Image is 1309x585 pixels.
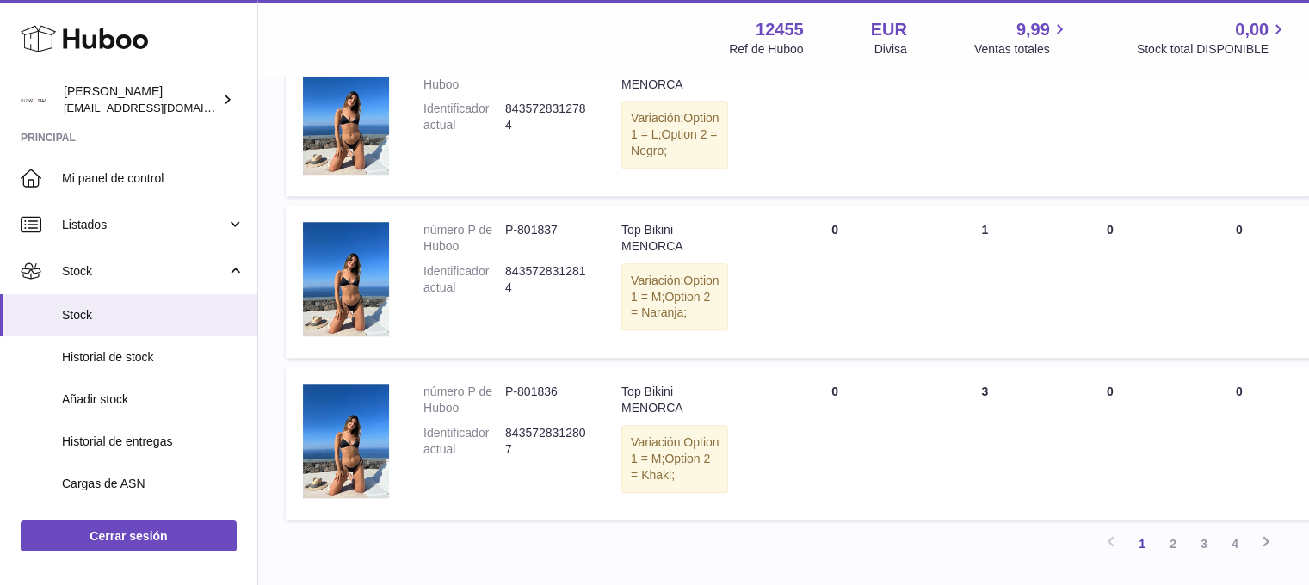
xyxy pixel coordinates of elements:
[21,87,46,113] img: pedidos@glowrias.com
[505,263,587,296] dd: 8435728312814
[505,384,587,416] dd: P-801836
[1158,528,1189,559] a: 2
[756,18,804,41] strong: 12455
[924,43,1046,196] td: 18
[1137,18,1288,58] a: 0,00 Stock total DISPONIBLE
[924,366,1046,520] td: 3
[1046,205,1175,358] td: 0
[924,205,1046,358] td: 1
[621,101,728,169] div: Variación:
[62,307,244,323] span: Stock
[423,425,505,458] dt: Identificador actual
[62,476,244,492] span: Cargas de ASN
[1235,18,1269,41] span: 0,00
[64,101,253,114] span: [EMAIL_ADDRESS][DOMAIN_NAME]
[423,384,505,416] dt: número P de Huboo
[423,60,505,93] dt: número P de Huboo
[745,366,923,520] td: 0
[631,435,719,465] span: Option 1 = M;
[631,452,710,482] span: Option 2 = Khaki;
[1046,366,1175,520] td: 0
[621,263,728,331] div: Variación:
[423,222,505,255] dt: número P de Huboo
[1219,528,1250,559] a: 4
[505,425,587,458] dd: 8435728312807
[62,434,244,450] span: Historial de entregas
[974,18,1070,58] a: 9,99 Ventas totales
[1016,18,1050,41] span: 9,99
[303,222,389,336] img: product image
[745,43,923,196] td: 0
[621,60,728,93] div: Top Bikini MENORCA
[871,18,907,41] strong: EUR
[62,263,226,280] span: Stock
[62,391,244,408] span: Añadir stock
[62,349,244,366] span: Historial de stock
[1046,43,1175,196] td: 0
[1189,528,1219,559] a: 3
[21,520,237,551] a: Cerrar sesión
[974,41,1070,58] span: Ventas totales
[745,205,923,358] td: 0
[631,274,719,304] span: Option 1 = M;
[1175,205,1304,358] td: 0
[62,217,226,233] span: Listados
[505,101,587,133] dd: 8435728312784
[1127,528,1158,559] a: 1
[1137,41,1288,58] span: Stock total DISPONIBLE
[1175,43,1304,196] td: 0
[64,83,219,116] div: [PERSON_NAME]
[423,263,505,296] dt: Identificador actual
[631,290,710,320] span: Option 2 = Naranja;
[62,170,244,187] span: Mi panel de control
[303,384,389,498] img: product image
[874,41,907,58] div: Divisa
[631,127,717,157] span: Option 2 = Negro;
[621,222,728,255] div: Top Bikini MENORCA
[1175,366,1304,520] td: 0
[729,41,803,58] div: Ref de Huboo
[621,384,728,416] div: Top Bikini MENORCA
[505,222,587,255] dd: P-801837
[621,425,728,493] div: Variación:
[303,60,389,175] img: product image
[423,101,505,133] dt: Identificador actual
[505,60,587,93] dd: P-801838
